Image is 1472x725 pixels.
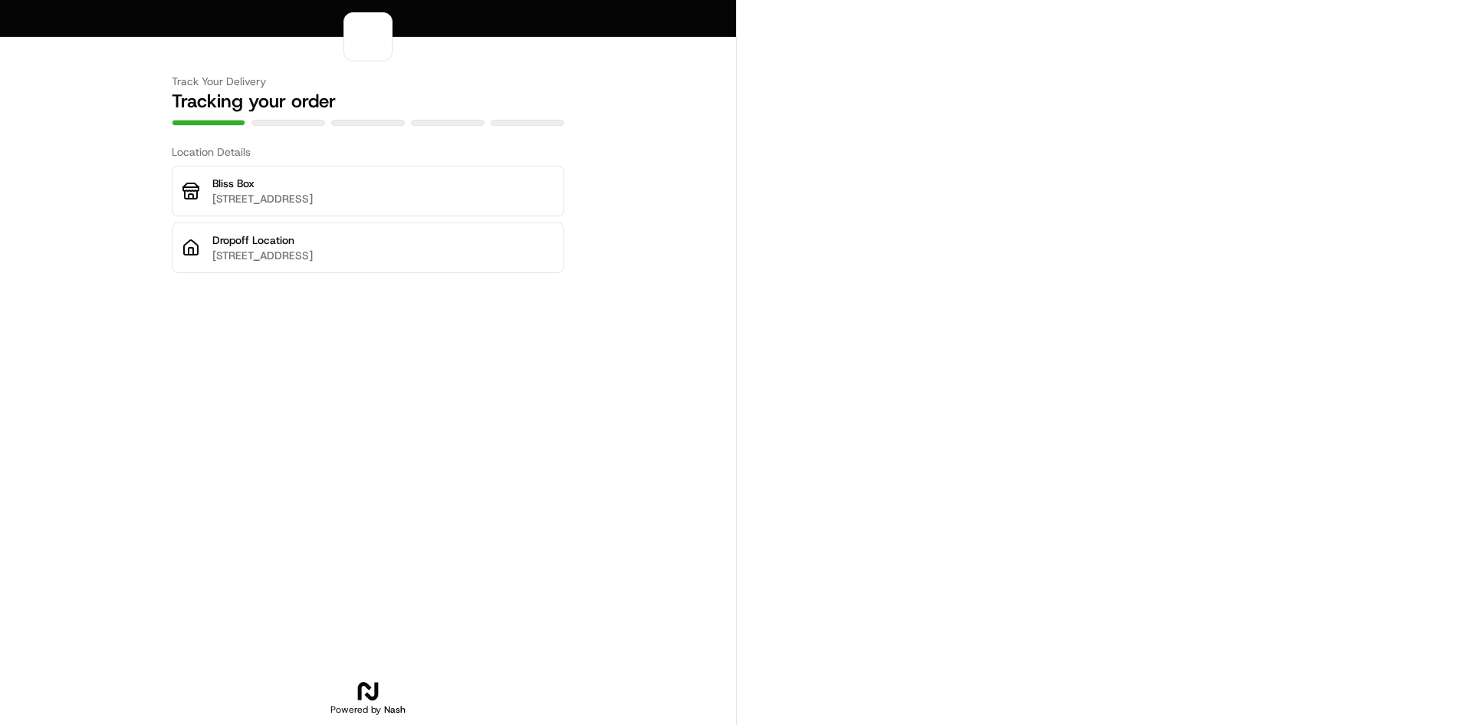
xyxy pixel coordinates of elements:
h3: Location Details [172,144,564,160]
p: [STREET_ADDRESS] [212,191,554,206]
span: Nash [384,704,406,716]
h2: Tracking your order [172,89,564,114]
p: [STREET_ADDRESS] [212,248,554,263]
p: Dropoff Location [212,232,554,248]
h2: Powered by [330,704,406,716]
h3: Track Your Delivery [172,74,564,89]
p: Bliss Box [212,176,554,191]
